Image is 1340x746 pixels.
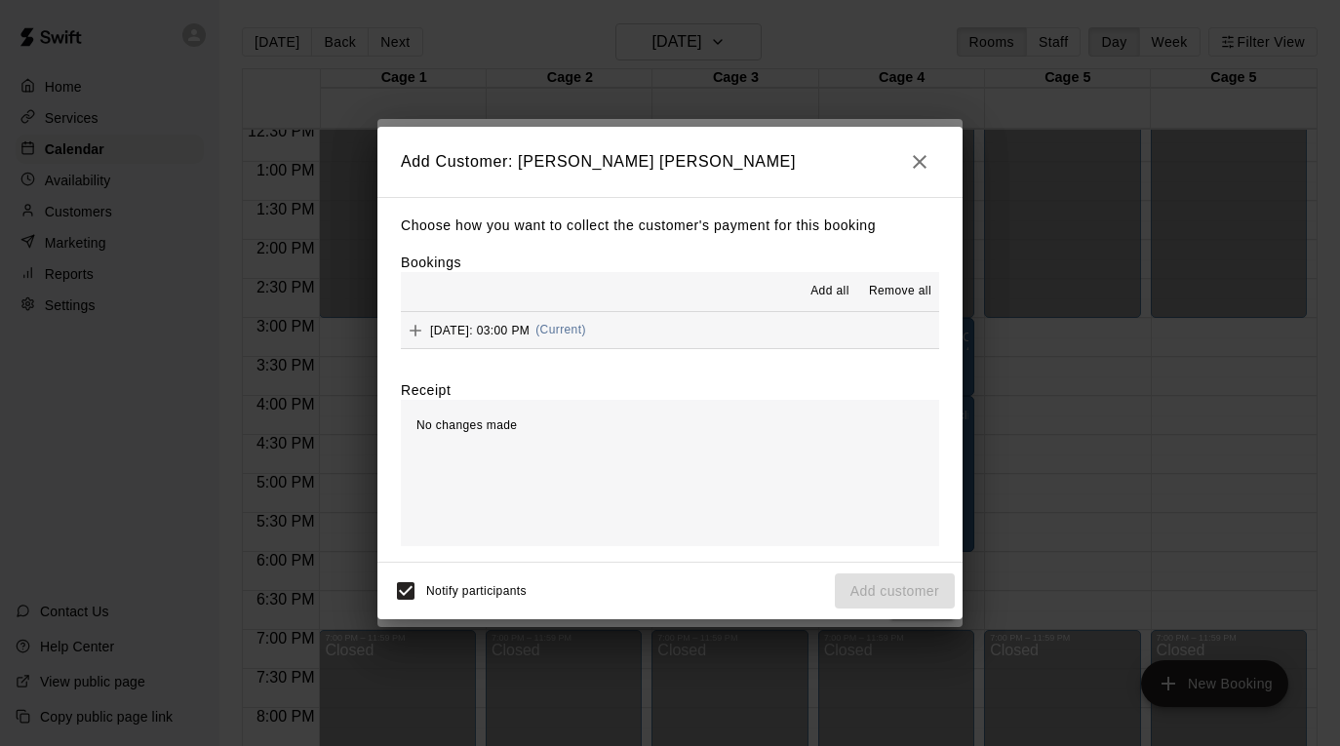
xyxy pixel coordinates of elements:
[869,282,931,301] span: Remove all
[401,312,939,348] button: Add[DATE]: 03:00 PM(Current)
[810,282,849,301] span: Add all
[426,584,527,598] span: Notify participants
[401,214,939,238] p: Choose how you want to collect the customer's payment for this booking
[430,323,530,336] span: [DATE]: 03:00 PM
[861,276,939,307] button: Remove all
[799,276,861,307] button: Add all
[416,418,517,432] span: No changes made
[401,255,461,270] label: Bookings
[401,322,430,336] span: Add
[401,380,451,400] label: Receipt
[535,323,586,336] span: (Current)
[377,127,963,197] h2: Add Customer: [PERSON_NAME] [PERSON_NAME]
